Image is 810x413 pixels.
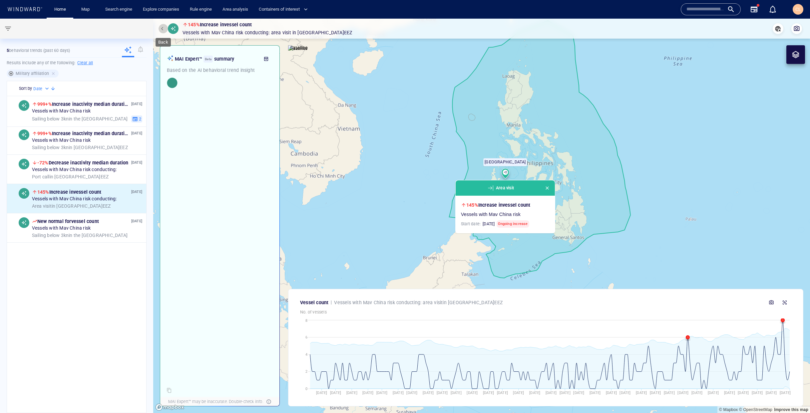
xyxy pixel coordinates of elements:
[774,407,808,412] a: Map feedback
[529,391,540,395] tspan: [DATE]
[739,407,772,412] a: OpenStreetMap
[7,58,147,68] h6: Results include any of the following:
[406,391,417,395] tspan: [DATE]
[483,221,495,227] h6: [DATE]
[32,226,91,232] span: Vessels with Mav China risk
[271,29,291,37] span: Area visit
[316,391,327,395] tspan: [DATE]
[131,101,142,107] p: [DATE]
[362,391,373,395] tspan: [DATE]
[466,202,530,208] span: Increase in vessel count
[376,391,387,395] tspan: [DATE]
[290,44,308,52] p: Satellite
[423,300,443,305] span: Area visit
[466,202,478,208] span: 145%
[131,130,142,137] p: [DATE]
[7,48,70,54] p: behavioral trends (Past 60 days)
[619,391,630,395] tspan: [DATE]
[131,218,142,225] p: [DATE]
[677,391,688,395] tspan: [DATE]
[7,48,9,53] strong: 5
[32,108,91,114] span: Vessels with Mav China risk
[203,56,213,63] div: Beta
[461,212,521,218] span: Vessels with Mav China risk
[32,233,128,239] span: in the [GEOGRAPHIC_DATA]
[300,309,791,315] p: No. of vessels
[752,391,763,395] tspan: [DATE]
[37,160,49,165] span: -72%
[103,4,135,15] a: Search engine
[573,391,584,395] tspan: [DATE]
[305,318,307,323] tspan: 8
[37,189,101,195] span: Increase in vessel count
[766,391,777,395] tspan: [DATE]
[19,85,32,92] h6: Sort by
[49,4,71,15] button: Home
[32,138,91,144] span: Vessels with Mav China risk
[175,55,259,63] p: MAI Expert™ summary
[393,391,404,395] tspan: [DATE]
[16,70,49,77] h6: Military affiliation
[497,220,529,228] span: Ongoing increase
[32,174,50,179] span: Port call
[305,387,307,391] tspan: 0
[467,391,478,395] tspan: [DATE]
[131,115,142,123] button: 2
[79,4,95,15] a: Map
[724,391,735,395] tspan: [DATE]
[32,233,69,238] span: Sailing below 3kn
[32,196,117,202] span: Vessels with Mav China risk conducting:
[708,391,719,395] tspan: [DATE]
[33,86,50,92] div: Date
[606,391,617,395] tspan: [DATE]
[140,4,182,15] a: Explore companies
[691,391,702,395] tspan: [DATE]
[513,391,524,395] tspan: [DATE]
[590,391,601,395] tspan: [DATE]
[437,391,448,395] tspan: [DATE]
[288,45,308,52] img: satellite
[32,203,52,209] span: Area visit
[7,70,59,78] div: Military affiliation
[560,391,571,395] tspan: [DATE]
[305,369,307,374] tspan: 2
[131,189,142,195] p: [DATE]
[782,383,805,408] iframe: Chat
[346,391,357,395] tspan: [DATE]
[461,220,529,228] h6: Start date:
[483,391,494,395] tspan: [DATE]
[32,167,117,173] span: Vessels with Mav China risk conducting:
[37,131,130,136] span: Increase in activity median duration
[37,102,52,107] span: 999+%
[167,66,273,74] p: Based on the AI behavioral trend insight
[77,60,93,66] h6: Clear all
[52,4,69,15] a: Home
[33,86,42,92] h6: Date
[131,160,142,166] p: [DATE]
[220,4,251,15] a: Area analysis
[32,145,128,151] span: in [GEOGRAPHIC_DATA] EEZ
[636,391,647,395] tspan: [DATE]
[153,19,810,413] canvas: Map
[305,335,307,339] tspan: 6
[37,219,99,224] span: New normal for vessel count
[423,391,434,395] tspan: [DATE]
[188,22,200,27] span: 145%
[650,391,661,395] tspan: [DATE]
[334,299,503,307] p: Vessels with Mav China risk conducting: in [GEOGRAPHIC_DATA] EEZ
[76,4,97,15] button: Map
[780,391,791,395] tspan: [DATE]
[330,391,341,395] tspan: [DATE]
[664,391,675,395] tspan: [DATE]
[37,102,130,107] span: Increase in activity median duration
[259,6,308,13] span: Containers of interest
[188,22,252,27] span: Increase in vessel count
[496,185,514,191] span: Area visit
[300,299,328,307] p: Vessel count
[37,160,129,165] span: Decrease in activity median duration
[305,352,307,357] tspan: 4
[795,7,801,12] span: CL
[32,116,69,121] span: Sailing below 3kn
[187,4,214,15] a: Rule engine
